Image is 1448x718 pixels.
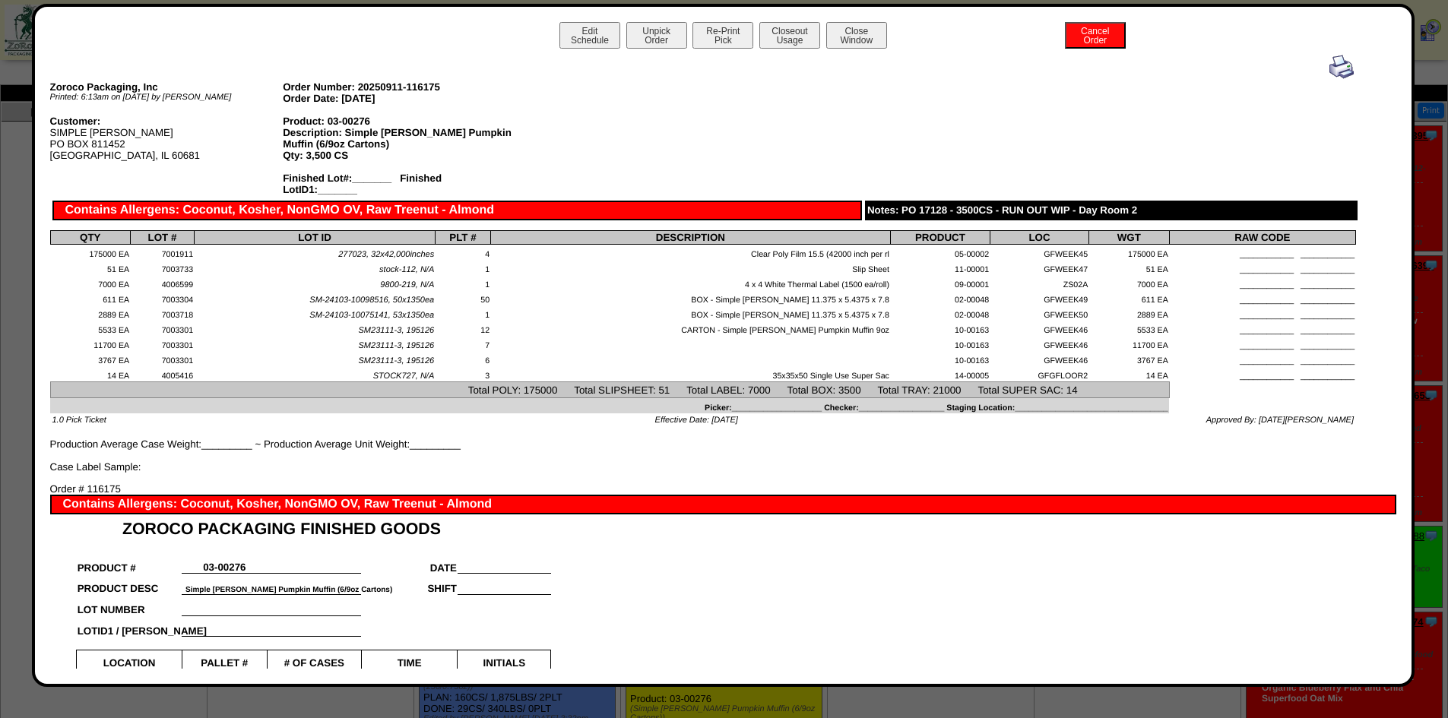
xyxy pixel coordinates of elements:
td: Total POLY: 175000 Total SLIPSHEET: 51 Total LABEL: 7000 Total BOX: 3500 Total TRAY: 21000 Total ... [50,382,1169,398]
th: RAW CODE [1169,231,1355,245]
td: GFGFLOOR2 [990,366,1088,381]
span: SM-24103-10098516, 50x1350ea [309,296,434,305]
td: 09-00001 [890,275,990,290]
td: 3 [436,366,491,381]
img: print.gif [1329,55,1354,79]
td: 50 [436,290,491,305]
td: 11700 EA [50,336,130,351]
td: 14-00005 [890,366,990,381]
td: 7003301 [130,351,194,366]
td: 12 [436,321,491,336]
td: ____________ ____________ [1169,366,1355,381]
td: 7001911 [130,245,194,260]
td: ____________ ____________ [1169,275,1355,290]
td: ZOROCO PACKAGING FINISHED GOODS [77,514,551,539]
td: 4006599 [130,275,194,290]
div: Order Number: 20250911-116175 [283,81,516,93]
td: GFWEEK47 [990,260,1088,275]
div: Qty: 3,500 CS [283,150,516,161]
td: 1 [436,305,491,321]
button: EditSchedule [559,22,620,49]
span: SM-24103-10075141, 53x1350ea [309,311,434,320]
button: CloseWindow [826,22,887,49]
button: Re-PrintPick [692,22,753,49]
span: Effective Date: [DATE] [655,416,738,425]
span: 277023, 32x42,000inches [338,250,434,259]
td: 11-00001 [890,260,990,275]
th: PLT # [436,231,491,245]
td: PALLET # [182,650,267,669]
th: QTY [50,231,130,245]
td: 7000 EA [50,275,130,290]
div: Order Date: [DATE] [283,93,516,104]
td: GFWEEK50 [990,305,1088,321]
td: 2889 EA [50,305,130,321]
th: PRODUCT [890,231,990,245]
span: 9800-219, N/A [380,280,434,289]
td: GFWEEK49 [990,290,1088,305]
td: 175000 EA [50,245,130,260]
td: ____________ ____________ [1169,321,1355,336]
td: PRODUCT DESC [77,574,182,595]
th: DESCRIPTION [490,231,890,245]
div: Notes: PO 17128 - 3500CS - RUN OUT WIP - Day Room 2 [865,201,1358,220]
div: Product: 03-00276 [283,115,516,127]
td: 4 [436,245,491,260]
td: TIME [361,650,458,669]
div: Description: Simple [PERSON_NAME] Pumpkin Muffin (6/9oz Cartons) [283,127,516,150]
td: 611 EA [50,290,130,305]
span: SM23111-3, 195126 [359,356,435,365]
td: 1 [436,260,491,275]
td: 02-00048 [890,305,990,321]
td: # OF CASES [267,650,361,669]
td: LOCATION [77,650,182,669]
div: Customer: [50,115,284,127]
td: 10-00163 [890,336,990,351]
td: 6 [436,351,491,366]
td: Slip Sheet [490,260,890,275]
td: 5533 EA [1089,321,1170,336]
td: 7000 EA [1089,275,1170,290]
td: 3767 EA [50,351,130,366]
span: STOCK727, N/A [373,372,435,381]
td: ____________ ____________ [1169,351,1355,366]
td: 14 EA [1089,366,1170,381]
td: 10-00163 [890,321,990,336]
td: 3767 EA [1089,351,1170,366]
td: 4005416 [130,366,194,381]
td: DATE [361,552,458,574]
span: stock-112, N/A [379,265,434,274]
td: GFWEEK46 [990,321,1088,336]
td: INITIALS [458,650,551,669]
div: Contains Allergens: Coconut, Kosher, NonGMO OV, Raw Treenut - Almond [50,495,1397,514]
button: CancelOrder [1065,22,1126,49]
a: CloseWindow [825,34,889,46]
td: 5533 EA [50,321,130,336]
td: 2889 EA [1089,305,1170,321]
td: BOX - Simple [PERSON_NAME] 11.375 x 5.4375 x 7.8 [490,305,890,321]
td: ____________ ____________ [1169,305,1355,321]
button: UnpickOrder [626,22,687,49]
td: 1 [436,275,491,290]
td: ____________ ____________ [1169,290,1355,305]
td: 7003733 [130,260,194,275]
td: LOT NUMBER [77,594,182,615]
td: 7003301 [130,336,194,351]
td: 7003301 [130,321,194,336]
td: PRODUCT # [77,552,182,574]
div: Production Average Case Weight:_________ ~ Production Average Unit Weight:_________ Case Label Sa... [50,55,1356,473]
td: Clear Poly Film 15.5 (42000 inch per rl [490,245,890,260]
span: SM23111-3, 195126 [359,326,435,335]
td: SHIFT [361,574,458,595]
td: 05-00002 [890,245,990,260]
div: Contains Allergens: Coconut, Kosher, NonGMO OV, Raw Treenut - Almond [52,201,863,220]
td: 611 EA [1089,290,1170,305]
td: ____________ ____________ [1169,260,1355,275]
td: 51 EA [50,260,130,275]
td: 175000 EA [1089,245,1170,260]
td: CARTON - Simple [PERSON_NAME] Pumpkin Muffin 9oz [490,321,890,336]
div: Printed: 6:13am on [DATE] by [PERSON_NAME] [50,93,284,102]
td: ZS02A [990,275,1088,290]
font: Simple [PERSON_NAME] Pumpkin Muffin (6/9oz Cartons) [185,586,392,594]
th: LOT # [130,231,194,245]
